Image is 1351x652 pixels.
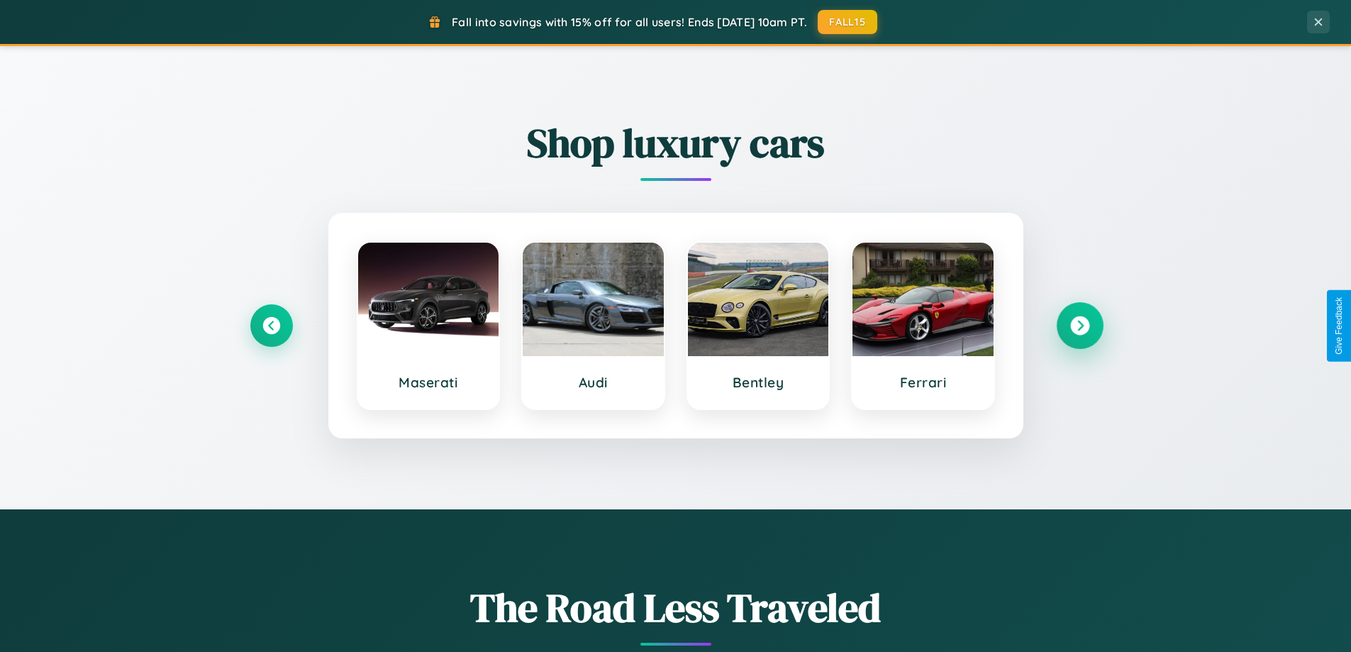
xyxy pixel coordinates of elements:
div: Give Feedback [1334,297,1344,355]
h3: Bentley [702,374,815,391]
h3: Maserati [372,374,485,391]
h1: The Road Less Traveled [250,580,1101,635]
span: Fall into savings with 15% off for all users! Ends [DATE] 10am PT. [452,15,807,29]
button: FALL15 [818,10,877,34]
h3: Audi [537,374,650,391]
h2: Shop luxury cars [250,116,1101,170]
h3: Ferrari [867,374,979,391]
